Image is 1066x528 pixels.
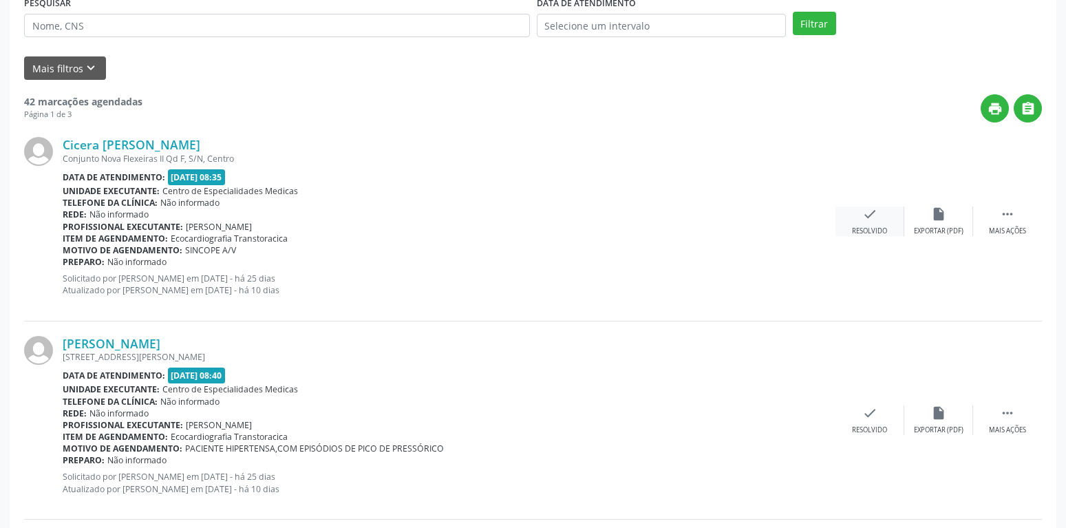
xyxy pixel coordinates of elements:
span: Não informado [160,197,220,209]
button: Filtrar [793,12,836,35]
b: Profissional executante: [63,419,183,431]
span: [PERSON_NAME] [186,221,252,233]
span: Não informado [89,408,149,419]
div: Exportar (PDF) [914,226,963,236]
b: Rede: [63,209,87,220]
span: Centro de Especialidades Medicas [162,383,298,395]
img: img [24,137,53,166]
b: Preparo: [63,256,105,268]
img: img [24,336,53,365]
a: Cicera [PERSON_NAME] [63,137,200,152]
b: Data de atendimento: [63,171,165,183]
i:  [1021,101,1036,116]
span: PACIENTE HIPERTENSA,COM EPISÓDIOS DE PICO DE PRESSÓRICO [185,443,444,454]
i:  [1000,207,1015,222]
span: [PERSON_NAME] [186,419,252,431]
b: Telefone da clínica: [63,396,158,408]
i: keyboard_arrow_down [83,61,98,76]
span: Não informado [160,396,220,408]
span: Não informado [107,256,167,268]
p: Solicitado por [PERSON_NAME] em [DATE] - há 25 dias Atualizado por [PERSON_NAME] em [DATE] - há 1... [63,273,835,296]
b: Data de atendimento: [63,370,165,381]
i: check [862,405,877,421]
i: print [988,101,1003,116]
span: Centro de Especialidades Medicas [162,185,298,197]
div: Exportar (PDF) [914,425,963,435]
i: check [862,207,877,222]
div: Página 1 de 3 [24,109,142,120]
button: print [981,94,1009,123]
input: Selecione um intervalo [537,14,786,37]
i: insert_drive_file [931,207,946,222]
button: Mais filtroskeyboard_arrow_down [24,56,106,81]
p: Solicitado por [PERSON_NAME] em [DATE] - há 25 dias Atualizado por [PERSON_NAME] em [DATE] - há 1... [63,471,835,494]
b: Item de agendamento: [63,431,168,443]
b: Motivo de agendamento: [63,443,182,454]
strong: 42 marcações agendadas [24,95,142,108]
span: [DATE] 08:35 [168,169,226,185]
input: Nome, CNS [24,14,530,37]
b: Preparo: [63,454,105,466]
span: Não informado [107,454,167,466]
i:  [1000,405,1015,421]
div: Mais ações [989,425,1026,435]
span: Não informado [89,209,149,220]
div: Resolvido [852,425,887,435]
span: Ecocardiografia Transtoracica [171,233,288,244]
b: Unidade executante: [63,383,160,395]
div: Resolvido [852,226,887,236]
div: Mais ações [989,226,1026,236]
span: Ecocardiografia Transtoracica [171,431,288,443]
b: Item de agendamento: [63,233,168,244]
div: [STREET_ADDRESS][PERSON_NAME] [63,351,835,363]
span: [DATE] 08:40 [168,368,226,383]
b: Profissional executante: [63,221,183,233]
i: insert_drive_file [931,405,946,421]
button:  [1014,94,1042,123]
div: Conjunto Nova Flexeiras II Qd F, S/N, Centro [63,153,835,165]
b: Unidade executante: [63,185,160,197]
b: Motivo de agendamento: [63,244,182,256]
a: [PERSON_NAME] [63,336,160,351]
span: SINCOPE A/V [185,244,236,256]
b: Telefone da clínica: [63,197,158,209]
b: Rede: [63,408,87,419]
